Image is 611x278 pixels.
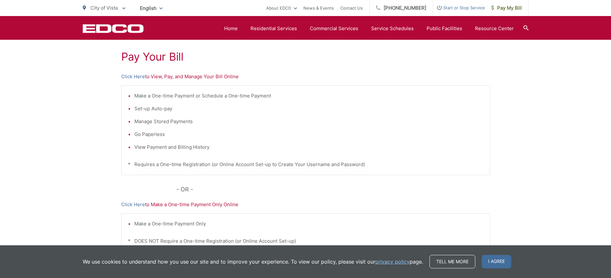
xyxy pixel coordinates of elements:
li: Make a One-time Payment Only [134,220,483,228]
li: Manage Stored Payments [134,118,483,125]
a: About EDCO [266,4,297,12]
a: Service Schedules [371,25,414,32]
span: Pay My Bill [491,4,522,12]
span: English [135,3,167,14]
p: to View, Pay, and Manage Your Bill Online [121,73,490,80]
li: Go Paperless [134,131,483,138]
span: I agree [482,255,511,268]
a: Contact Us [340,4,363,12]
a: Click Here [121,73,145,80]
h1: Pay Your Bill [121,50,490,63]
a: Commercial Services [310,25,358,32]
li: View Payment and Billing History [134,143,483,151]
p: * Requires a One-time Registration (or Online Account Set-up to Create Your Username and Password) [128,161,483,168]
p: - OR - [176,185,490,194]
a: News & Events [303,4,334,12]
p: to Make a One-time Payment Only Online [121,201,490,208]
p: * DOES NOT Require a One-time Registration (or Online Account Set-up) [128,237,483,245]
a: Click Here [121,201,145,208]
span: City of Vista [90,5,118,11]
a: Home [224,25,238,32]
li: Set-up Auto-pay [134,105,483,113]
a: Residential Services [250,25,297,32]
a: EDCD logo. Return to the homepage. [83,24,144,33]
p: We use cookies to understand how you use our site and to improve your experience. To view our pol... [83,258,423,265]
a: Public Facilities [427,25,462,32]
a: Tell me more [429,255,475,268]
li: Make a One-time Payment or Schedule a One-time Payment [134,92,483,100]
a: Resource Center [475,25,514,32]
a: privacy policy [375,258,410,265]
